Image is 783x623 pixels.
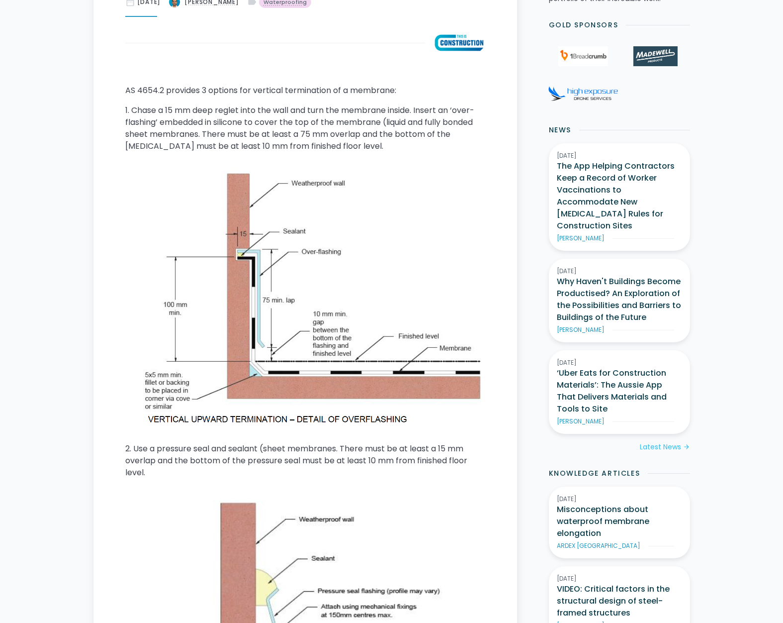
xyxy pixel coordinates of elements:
[557,574,682,583] div: [DATE]
[557,160,682,232] h3: The App Helping Contractors Keep a Record of Worker Vaccinations to Accommodate New [MEDICAL_DATA...
[557,234,605,243] div: [PERSON_NAME]
[640,442,690,452] a: Latest Newsarrow_forward
[557,267,682,276] div: [DATE]
[549,468,640,479] h2: Knowledge Articles
[549,125,571,135] h2: News
[125,443,485,479] p: 2. Use a pressure seal and sealant (sheet membranes. There must be at least a 15 mm overlap and t...
[557,358,682,367] div: [DATE]
[557,276,682,323] h3: Why Haven't Buildings Become Productised? An Exploration of the Possibilities and Barriers to Bui...
[557,504,682,539] h3: Misconceptions about waterproof membrane elongation
[549,20,618,30] h2: Gold Sponsors
[433,33,485,53] img: What are the Australian Standard requirements for waterproofing vertical termination details?
[557,325,605,334] div: [PERSON_NAME]
[557,495,682,504] div: [DATE]
[549,350,690,434] a: [DATE]‘Uber Eats for Construction Materials’: The Aussie App That Delivers Materials and Tools to...
[548,86,618,101] img: High Exposure
[549,259,690,342] a: [DATE]Why Haven't Buildings Become Productised? An Exploration of the Possibilities and Barriers ...
[557,583,682,619] h3: VIDEO: Critical factors in the structural design of steel-framed structures
[549,487,690,558] a: [DATE]Misconceptions about waterproof membrane elongationARDEX [GEOGRAPHIC_DATA]
[125,104,485,152] p: 1. Chase a 15 mm deep reglet into the wall and turn the membrane inside. Insert an ‘over-flashing...
[557,151,682,160] div: [DATE]
[558,46,608,66] img: 1Breadcrumb
[125,85,485,97] p: AS 4654.2 provides 3 options for vertical termination of a membrane:
[557,417,605,426] div: [PERSON_NAME]
[633,46,677,66] img: Madewell Products
[557,541,640,550] div: ARDEX [GEOGRAPHIC_DATA]
[683,442,690,452] div: arrow_forward
[640,442,681,452] div: Latest News
[549,143,690,251] a: [DATE]The App Helping Contractors Keep a Record of Worker Vaccinations to Accommodate New [MEDICA...
[557,367,682,415] h3: ‘Uber Eats for Construction Materials’: The Aussie App That Delivers Materials and Tools to Site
